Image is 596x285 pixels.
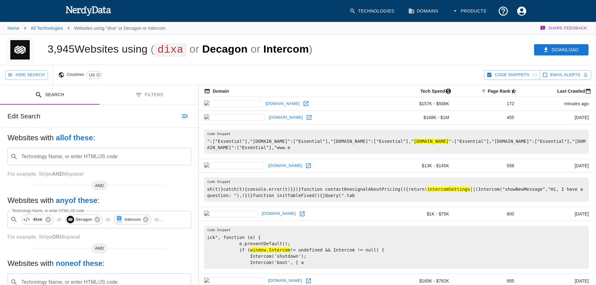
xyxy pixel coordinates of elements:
b: AND [52,171,63,177]
td: [DATE] [519,207,594,221]
div: dixa [21,215,53,225]
button: Download [534,44,588,56]
span: Intercom [263,43,309,55]
span: ( [150,43,154,55]
span: The registered domain name (i.e. "nerdydata.com"). [204,87,229,95]
nav: breadcrumb [8,22,166,34]
span: or [186,43,202,55]
span: US [87,72,97,78]
span: or [248,43,263,55]
a: Open cbsnews.com in new window [301,99,311,108]
p: or [54,216,64,223]
h6: Edit Search [8,111,40,121]
a: Open onesignal.com in new window [304,161,313,170]
a: Technologies [346,2,400,20]
img: symbaloo.com icon [204,277,264,284]
p: Websites using "dixa" or Decagon or Intercom [74,25,166,31]
h5: Websites with : [8,133,191,143]
h5: Websites with : [8,195,191,205]
h5: Websites with : [8,258,191,268]
td: [DATE] [519,159,594,173]
pre: ":["Essential"],"[DOMAIN_NAME]":["Essential"],"[DOMAIN_NAME]":["Essential"]," ":["Essential"],"[D... [204,130,589,154]
td: $157K - $938K [385,97,454,111]
pre: sh(t)}catch(t){console.error(t)}})}function contactOnesignalAboutPricing(){return! ||(Intercom("s... [204,178,589,202]
a: Home [8,26,19,31]
td: 558 [454,159,519,173]
iframe: Drift Widget Chat Controller [565,241,588,264]
hl: intercomSettings [427,187,470,192]
img: coroflot.com icon [204,210,258,217]
a: [DOMAIN_NAME] [260,209,298,219]
td: 172 [454,97,519,111]
button: Products [448,2,492,20]
span: Decagon [202,43,247,55]
img: cbsnews.com icon [204,100,262,107]
img: eventbrite.com icon [204,114,265,121]
p: or [104,216,113,223]
p: For example: Stripe Mixpanel [8,170,191,178]
p: For example: Stripe Mixpanel [8,233,191,241]
td: 455 [454,111,519,124]
td: [DATE] [519,111,594,124]
hl: [DOMAIN_NAME] [414,139,449,144]
span: ) [309,43,313,55]
a: All Technologies [31,26,63,31]
b: all of these [56,133,93,142]
b: any of these [56,196,97,205]
p: or ... [152,216,166,223]
h1: 3,945 Websites using [48,43,313,55]
hl: window.Intercom [250,247,290,252]
td: 800 [454,207,519,221]
b: OR [52,234,59,240]
img: onesignal.com icon [204,162,264,169]
span: Get email alerts with newly found website results. Click to enable. [550,71,580,79]
b: none of these [56,259,102,267]
img: "dixa" or Decagon or Intercom logo [10,37,30,62]
td: $13K - $145K [385,159,454,173]
td: minutes ago [519,97,594,111]
a: Open eventbrite.com in new window [304,113,314,122]
span: Most recent date this website was successfully crawled [549,87,594,95]
td: $1K - $75K [385,207,454,221]
a: [DOMAIN_NAME] [267,161,304,171]
span: AND [91,245,108,251]
span: AND [91,183,108,189]
span: dixa [154,43,186,57]
span: Intercom [121,216,144,223]
a: Domains [405,2,443,20]
span: Decagon [72,216,96,223]
span: Hide Code Snippets [495,71,529,79]
button: Get email alerts with newly found website results. Click to enable. [540,70,591,80]
code: dixa [32,217,43,222]
label: Technology Name, or enter HTML/JS code [12,208,84,213]
button: Hide Search [5,70,48,80]
span: A page popularity ranking based on a domain's backlinks. Smaller numbers signal more popular doma... [480,87,519,95]
span: Countries [67,72,86,78]
td: $168K - $1M [385,111,454,124]
a: Open coroflot.com in new window [298,209,307,219]
div: Decagon [65,215,103,225]
button: Hide Code Snippets [484,70,540,80]
a: [DOMAIN_NAME] [267,113,304,122]
a: [DOMAIN_NAME] [264,99,301,109]
div: Intercom [114,215,151,225]
button: Filters [99,85,199,105]
div: US [86,71,102,79]
pre: ick", function (e) { e.preventDefault(); if ( != undefined && Intercom != null) { Intercom('shutd... [204,226,589,269]
button: Share Feedback [539,22,588,34]
span: The estimated minimum and maximum annual tech spend each webpage has, based on the free, freemium... [412,87,454,95]
img: NerdyData.com [65,4,111,17]
button: Support and Documentation [494,2,512,20]
button: Account Settings [512,2,531,20]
